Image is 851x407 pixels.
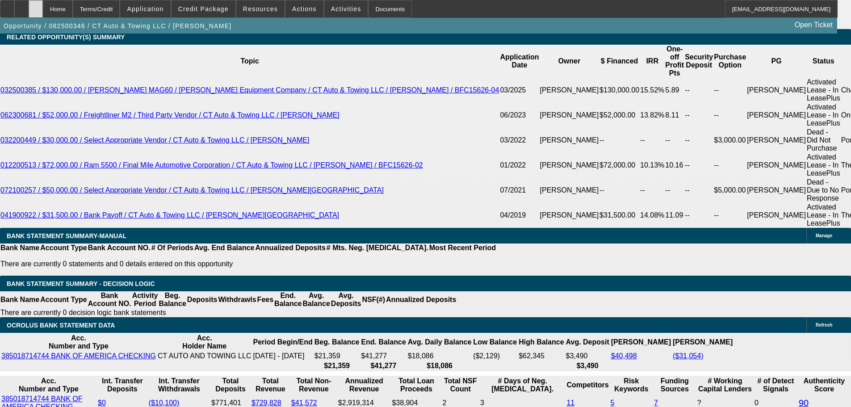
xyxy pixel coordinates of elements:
[252,334,313,351] th: Period Begin/End
[806,178,841,203] td: Dead - Due to No Response
[806,78,841,103] td: Activated Lease - In LeasePlus
[157,334,252,351] th: Acc. Holder Name
[746,178,806,203] td: [PERSON_NAME]
[665,45,684,78] th: One-off Profit Pts
[713,45,746,78] th: Purchase Option
[518,334,564,351] th: High Balance
[684,78,713,103] td: --
[640,45,665,78] th: IRR
[338,399,390,407] div: $2,919,314
[127,5,163,13] span: Application
[407,352,472,361] td: $18,086
[7,232,126,239] span: BANK STATEMENT SUMMARY-MANUAL
[243,5,278,13] span: Resources
[120,0,170,17] button: Application
[361,361,406,370] th: $41,277
[684,128,713,153] td: --
[480,377,565,394] th: # Days of Neg. [MEDICAL_DATA].
[194,243,255,252] th: Avg. End Balance
[566,377,609,394] th: Competitors
[684,45,713,78] th: Security Deposit
[326,243,429,252] th: # Mts. Neg. [MEDICAL_DATA].
[665,178,684,203] td: --
[599,128,640,153] td: --
[713,103,746,128] td: --
[291,399,317,407] a: $41,572
[806,128,841,153] td: Dead - Did Not Purchase
[806,153,841,178] td: Activated Lease - In LeasePlus
[292,5,317,13] span: Actions
[566,334,610,351] th: Avg. Deposit
[314,334,360,351] th: Beg. Balance
[665,103,684,128] td: 8.11
[599,203,640,228] td: $31,500.00
[540,178,599,203] td: [PERSON_NAME]
[713,128,746,153] td: $3,000.00
[665,128,684,153] td: --
[611,334,671,351] th: [PERSON_NAME]
[611,352,637,360] a: $40,498
[218,291,256,308] th: Withdrawls
[684,153,713,178] td: --
[148,377,210,394] th: Int. Transfer Withdrawals
[746,45,806,78] th: PG
[0,211,339,219] a: 041900922 / $31,500.00 / Bank Payoff / CT Auto & Towing LLC / [PERSON_NAME][GEOGRAPHIC_DATA]
[7,280,155,287] span: Bank Statement Summary - Decision Logic
[673,352,704,360] a: ($31,054)
[640,128,665,153] td: --
[473,352,517,361] td: ($2,129)
[499,45,539,78] th: Application Date
[697,399,701,407] span: Refresh to pull Number of Working Capital Lenders
[88,243,151,252] th: Bank Account NO.
[429,243,496,252] th: Most Recent Period
[314,352,360,361] td: $21,359
[499,203,539,228] td: 04/2019
[599,78,640,103] td: $130,000.00
[407,334,472,351] th: Avg. Daily Balance
[499,78,539,103] td: 03/2025
[566,361,610,370] th: $3,490
[285,0,323,17] button: Actions
[713,203,746,228] td: --
[324,0,368,17] button: Activities
[386,291,457,308] th: Annualized Deposits
[391,377,441,394] th: Total Loan Proceeds
[499,153,539,178] td: 01/2022
[665,153,684,178] td: 10.16
[252,352,313,361] td: [DATE] - [DATE]
[540,103,599,128] td: [PERSON_NAME]
[7,322,115,329] span: OCROLUS BANK STATEMENT DATA
[798,377,850,394] th: Authenticity Score
[252,399,281,407] a: $729,828
[257,291,274,308] th: Fees
[816,233,832,238] span: Manage
[713,78,746,103] td: --
[499,103,539,128] td: 06/2023
[151,243,194,252] th: # Of Periods
[499,178,539,203] td: 07/2021
[361,334,406,351] th: End. Balance
[291,377,337,394] th: Total Non-Revenue
[599,103,640,128] td: $52,000.00
[816,323,832,327] span: Refresh
[132,291,159,308] th: Activity Period
[654,399,658,407] a: 7
[640,103,665,128] td: 13.82%
[473,334,517,351] th: Low Balance
[611,399,615,407] a: 5
[665,203,684,228] td: 11.09
[640,153,665,178] td: 10.13%
[540,153,599,178] td: [PERSON_NAME]
[665,78,684,103] td: 5.89
[746,128,806,153] td: [PERSON_NAME]
[806,45,841,78] th: Status
[713,178,746,203] td: $5,000.00
[158,291,186,308] th: Beg. Balance
[746,78,806,103] td: [PERSON_NAME]
[211,377,250,394] th: Total Deposits
[7,34,125,41] span: RELATED OPPORTUNITY(S) SUMMARY
[1,352,156,360] a: 385018714744 BANK OF AMERICA CHECKING
[338,377,391,394] th: Annualized Revenue
[302,291,330,308] th: Avg. Balance
[566,352,610,361] td: $3,490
